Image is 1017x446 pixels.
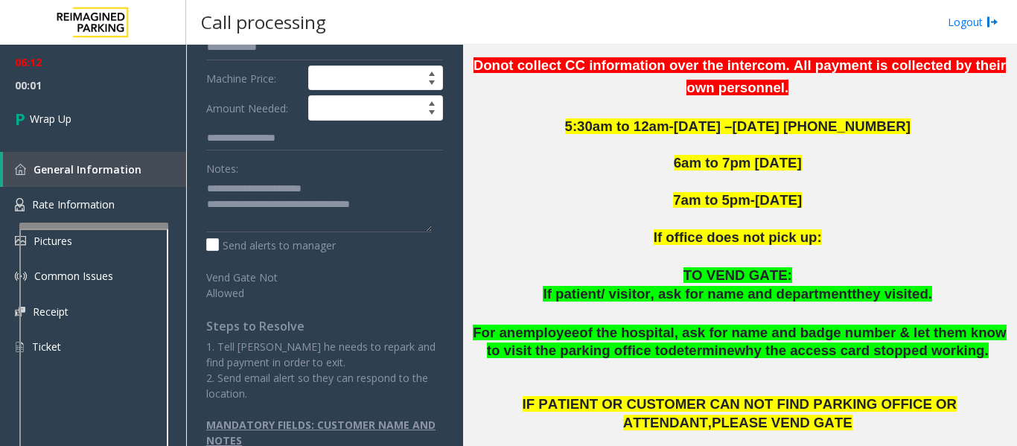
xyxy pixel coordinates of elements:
span: IF PATIENT OR CUSTOMER CAN NOT FIND PARKING OFFICE OR ATTENDANT, [523,396,957,430]
h3: Call processing [194,4,334,40]
span: of the [579,325,617,340]
span: Increase value [421,66,442,78]
img: 'icon' [15,164,26,175]
span: For an [473,325,515,340]
span: PLEASE VEND GATE [712,415,852,430]
span: they visited. [852,286,932,302]
a: Logout [948,14,998,30]
span: Increase value [421,96,442,108]
span: 5:30am to 12am-[DATE] –[DATE] [PHONE_NUMBER] [565,118,911,134]
h4: Steps to Resolve [206,319,443,334]
span: If patient/ visitor, ask for name and department [543,286,852,302]
img: 'icon' [15,270,27,282]
label: Machine Price: [203,66,305,91]
a: General Information [3,152,186,187]
span: If office does not pick up: [654,229,822,245]
span: hy the access card stopped working. [745,343,989,358]
label: Vend Gate Not Allowed [203,264,305,301]
span: General Information [34,162,141,176]
span: hospital, ask for name and badge number & let them know to visit the parking office to [487,325,1007,359]
span: 7am to 5pm-[DATE] [673,192,802,208]
label: Amount Needed: [203,95,305,121]
img: 'icon' [15,198,25,211]
b: Donot collect CC information over the intercom. All payment is collected by their own personnel. [474,57,1006,95]
img: 'icon' [15,340,25,354]
p: 1. Tell [PERSON_NAME] he needs to repark and find payment in order to exit. 2. Send email alert s... [206,339,443,401]
label: Notes: [206,156,238,176]
span: Rate Information [32,197,115,211]
span: w [735,343,746,358]
span: Wrap Up [30,111,71,127]
span: 6am to 7pm [DATE] [674,155,802,171]
span: de [668,343,684,358]
span: TO VEND GATE: [683,267,792,283]
img: logout [986,14,998,30]
label: Send alerts to manager [206,238,336,253]
img: 'icon' [15,236,26,246]
span: Decrease value [421,108,442,120]
img: 'icon' [15,307,25,316]
span: termine [684,343,734,358]
span: Decrease value [421,78,442,90]
span: employee [515,325,579,340]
